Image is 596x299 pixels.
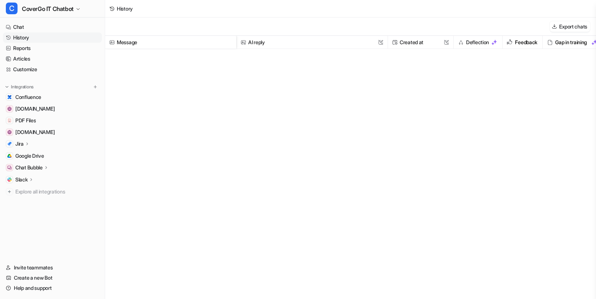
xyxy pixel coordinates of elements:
span: Created at [391,36,450,49]
span: Message [108,36,233,49]
img: community.atlassian.com [7,130,12,134]
img: PDF Files [7,118,12,123]
img: Jira [7,142,12,146]
img: Chat Bubble [7,165,12,170]
a: Customize [3,64,102,74]
a: Google DriveGoogle Drive [3,151,102,161]
span: C [6,3,18,14]
h2: Feedback [515,36,537,49]
img: Google Drive [7,154,12,158]
button: Export chats [550,21,590,32]
a: support.atlassian.com[DOMAIN_NAME] [3,104,102,114]
span: Google Drive [15,152,44,160]
p: Slack [15,176,28,183]
a: Articles [3,54,102,64]
img: menu_add.svg [93,84,98,89]
a: Explore all integrations [3,187,102,197]
a: Reports [3,43,102,53]
span: AI reply [239,36,385,49]
img: expand menu [4,84,9,89]
p: Jira [15,140,24,147]
div: History [117,5,133,12]
a: community.atlassian.com[DOMAIN_NAME] [3,127,102,137]
a: Chat [3,22,102,32]
a: Invite teammates [3,262,102,273]
img: explore all integrations [6,188,13,195]
a: PDF FilesPDF Files [3,115,102,126]
a: ConfluenceConfluence [3,92,102,102]
span: Explore all integrations [15,186,99,198]
span: [DOMAIN_NAME] [15,129,55,136]
img: support.atlassian.com [7,107,12,111]
img: Slack [7,177,12,182]
a: History [3,32,102,43]
button: Integrations [3,83,36,91]
h2: Deflection [466,36,489,49]
a: Create a new Bot [3,273,102,283]
a: Help and support [3,283,102,293]
p: Integrations [11,84,34,90]
span: [DOMAIN_NAME] [15,105,55,112]
span: Confluence [15,93,41,101]
p: Chat Bubble [15,164,43,171]
span: PDF Files [15,117,36,124]
img: Confluence [7,95,12,99]
span: CoverGo IT Chatbot [22,4,74,14]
